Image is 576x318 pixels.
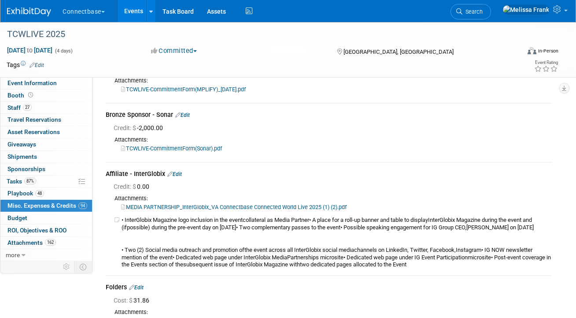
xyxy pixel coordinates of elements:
[7,141,36,148] span: Giveaways
[477,46,558,59] div: Event Format
[534,60,558,65] div: Event Rating
[7,178,36,185] span: Tasks
[121,204,347,210] a: MEDIA PARTNERSHIP_InterGlobix_VA Connectbase Connected World Live 2025 (1) (2).pdf
[528,47,536,54] img: Format-Inperson.png
[7,227,66,234] span: ROI, Objectives & ROO
[538,48,558,54] div: In-Person
[122,217,552,269] td: • InterGlobix Magazine logo inclusion in the eventcollateral as Media Partner• A place for a roll...
[26,47,34,54] span: to
[35,190,44,197] span: 48
[0,151,92,163] a: Shipments
[106,136,552,144] div: Attachments:
[23,104,32,111] span: 27
[59,261,74,273] td: Personalize Event Tab Strip
[114,297,153,304] span: 31.86
[4,26,511,42] div: TCWLIVE 2025
[7,202,87,209] span: Misc. Expenses & Credits
[7,116,61,123] span: Travel Reservations
[0,176,92,187] a: Tasks87%
[7,165,45,172] span: Sponsorships
[129,284,144,291] a: Edit
[54,48,73,54] span: (4 days)
[7,128,60,135] span: Asset Reservations
[26,92,35,98] span: Booth not reserved yet
[24,178,36,184] span: 87%
[0,249,92,261] a: more
[0,187,92,199] a: Playbook48
[462,8,483,15] span: Search
[148,46,200,56] button: Committed
[7,214,27,221] span: Budget
[7,239,56,246] span: Attachments
[343,49,454,55] span: [GEOGRAPHIC_DATA], [GEOGRAPHIC_DATA]
[0,200,92,212] a: Misc. Expenses & Credits94
[7,190,44,197] span: Playbook
[106,77,552,85] div: Attachments:
[106,308,552,316] div: Attachments:
[7,7,51,16] img: ExhibitDay
[0,102,92,114] a: Staff27
[0,224,92,236] a: ROI, Objectives & ROO
[6,251,20,258] span: more
[45,239,56,246] span: 162
[0,126,92,138] a: Asset Reservations
[74,261,92,273] td: Toggle Event Tabs
[7,92,35,99] span: Booth
[7,153,37,160] span: Shipments
[121,86,246,93] a: TCWLIVE-CommitmentForm(MPLIFY)_[DATE].pdf
[7,46,53,54] span: [DATE] [DATE]
[7,79,57,86] span: Event Information
[114,183,137,190] span: Credit: $
[0,90,92,101] a: Booth
[106,195,552,202] div: Attachments:
[175,112,190,118] a: Edit
[121,145,222,152] a: TCWLIVE-CommitmentForm(Sonar).pdf
[0,77,92,89] a: Event Information
[0,138,92,150] a: Giveaways
[0,237,92,249] a: Attachments162
[0,114,92,126] a: Travel Reservations
[7,60,44,69] td: Tags
[114,297,133,304] span: Cost: $
[7,104,32,111] span: Staff
[0,212,92,224] a: Budget
[106,169,552,180] div: Affiliate - InterGlobix
[0,163,92,175] a: Sponsorships
[502,5,550,15] img: Melissa Frank
[114,124,166,131] span: -2,000.00
[167,171,182,177] a: Edit
[30,62,44,68] a: Edit
[114,124,137,131] span: Credit: $
[106,283,552,293] div: Folders
[114,183,153,190] span: 0.00
[78,202,87,209] span: 94
[106,110,552,121] div: Bronze Sponsor - Sonar
[450,4,491,19] a: Search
